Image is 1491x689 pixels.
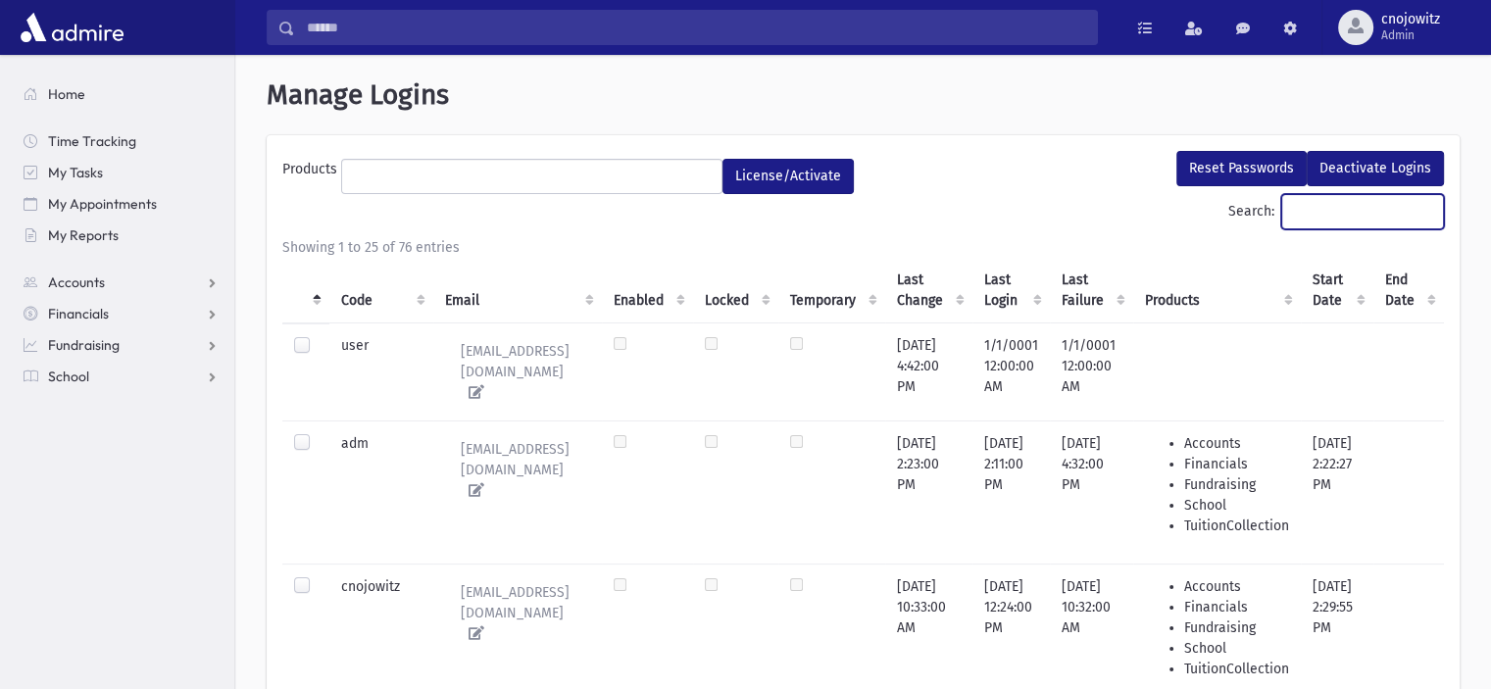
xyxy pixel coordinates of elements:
td: [DATE] 2:11:00 PM [972,420,1050,564]
td: [DATE] 4:42:00 PM [885,322,972,420]
button: Reset Passwords [1176,151,1307,186]
th: Code : activate to sort column ascending [329,258,433,323]
td: user [329,322,433,420]
td: 1/1/0001 12:00:00 AM [1050,322,1133,420]
span: Financials [48,305,109,322]
label: Products [282,159,341,186]
a: [EMAIL_ADDRESS][DOMAIN_NAME] [445,335,590,409]
li: Accounts [1184,576,1289,597]
a: Time Tracking [8,125,234,157]
a: Fundraising [8,329,234,361]
span: Fundraising [48,336,120,354]
th: Temporary : activate to sort column ascending [778,258,885,323]
th: Last Failure : activate to sort column ascending [1050,258,1133,323]
a: School [8,361,234,392]
li: TuitionCollection [1184,659,1289,679]
li: Financials [1184,454,1289,474]
li: Fundraising [1184,474,1289,495]
div: Showing 1 to 25 of 76 entries [282,237,1444,258]
input: Search [295,10,1097,45]
li: TuitionCollection [1184,516,1289,536]
td: adm [329,420,433,564]
span: Accounts [48,273,105,291]
img: AdmirePro [16,8,128,47]
span: cnojowitz [1381,12,1440,27]
th: Locked : activate to sort column ascending [693,258,778,323]
th: : activate to sort column descending [282,258,329,323]
li: Fundraising [1184,617,1289,638]
span: School [48,368,89,385]
span: Admin [1381,27,1440,43]
a: Home [8,78,234,110]
a: My Appointments [8,188,234,220]
button: License/Activate [722,159,854,194]
a: My Tasks [8,157,234,188]
span: My Appointments [48,195,157,213]
th: Products : activate to sort column ascending [1133,258,1301,323]
a: Financials [8,298,234,329]
td: [DATE] 2:23:00 PM [885,420,972,564]
th: Last Change : activate to sort column ascending [885,258,972,323]
td: 1/1/0001 12:00:00 AM [972,322,1050,420]
a: [EMAIL_ADDRESS][DOMAIN_NAME] [445,433,590,507]
th: End Date : activate to sort column ascending [1373,258,1444,323]
a: My Reports [8,220,234,251]
td: [DATE] 2:22:27 PM [1301,420,1373,564]
input: Search: [1281,194,1444,229]
h1: Manage Logins [267,78,1460,112]
td: [DATE] 4:32:00 PM [1050,420,1133,564]
label: Search: [1228,194,1444,229]
a: [EMAIL_ADDRESS][DOMAIN_NAME] [445,576,590,650]
th: Email : activate to sort column ascending [433,258,602,323]
th: Last Login : activate to sort column ascending [972,258,1050,323]
th: Start Date : activate to sort column ascending [1301,258,1373,323]
span: My Reports [48,226,119,244]
span: Time Tracking [48,132,136,150]
span: Home [48,85,85,103]
li: Financials [1184,597,1289,617]
li: School [1184,638,1289,659]
a: Accounts [8,267,234,298]
li: School [1184,495,1289,516]
span: My Tasks [48,164,103,181]
li: Accounts [1184,433,1289,454]
th: Enabled : activate to sort column ascending [602,258,693,323]
button: Deactivate Logins [1307,151,1444,186]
